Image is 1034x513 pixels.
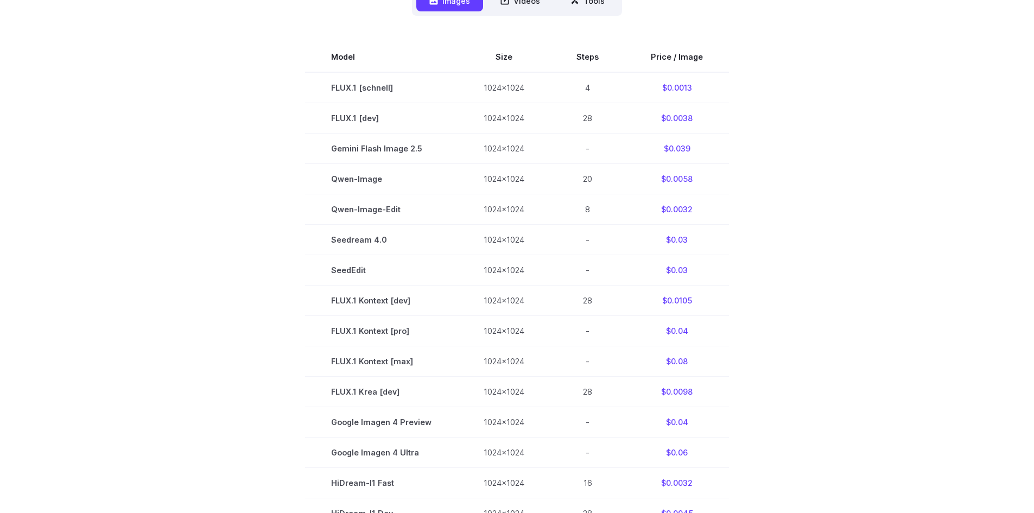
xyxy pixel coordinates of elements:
[305,468,458,498] td: HiDream-I1 Fast
[458,103,550,133] td: 1024x1024
[550,316,625,346] td: -
[550,286,625,316] td: 28
[458,225,550,255] td: 1024x1024
[550,194,625,224] td: 8
[305,346,458,377] td: FLUX.1 Kontext [max]
[458,316,550,346] td: 1024x1024
[625,194,729,224] td: $0.0032
[305,377,458,407] td: FLUX.1 Krea [dev]
[458,72,550,103] td: 1024x1024
[625,133,729,163] td: $0.039
[458,42,550,72] th: Size
[305,42,458,72] th: Model
[550,225,625,255] td: -
[458,286,550,316] td: 1024x1024
[458,377,550,407] td: 1024x1024
[625,407,729,438] td: $0.04
[625,42,729,72] th: Price / Image
[550,468,625,498] td: 16
[458,407,550,438] td: 1024x1024
[550,42,625,72] th: Steps
[550,163,625,194] td: 20
[305,163,458,194] td: Qwen-Image
[458,255,550,286] td: 1024x1024
[305,72,458,103] td: FLUX.1 [schnell]
[625,225,729,255] td: $0.03
[625,468,729,498] td: $0.0032
[305,194,458,224] td: Qwen-Image-Edit
[305,286,458,316] td: FLUX.1 Kontext [dev]
[550,377,625,407] td: 28
[550,255,625,286] td: -
[550,72,625,103] td: 4
[458,133,550,163] td: 1024x1024
[625,346,729,377] td: $0.08
[458,438,550,468] td: 1024x1024
[625,72,729,103] td: $0.0013
[625,286,729,316] td: $0.0105
[458,163,550,194] td: 1024x1024
[458,194,550,224] td: 1024x1024
[625,255,729,286] td: $0.03
[625,103,729,133] td: $0.0038
[550,438,625,468] td: -
[625,316,729,346] td: $0.04
[331,142,432,155] span: Gemini Flash Image 2.5
[305,407,458,438] td: Google Imagen 4 Preview
[305,255,458,286] td: SeedEdit
[305,225,458,255] td: Seedream 4.0
[625,163,729,194] td: $0.0058
[625,377,729,407] td: $0.0098
[550,407,625,438] td: -
[550,346,625,377] td: -
[625,438,729,468] td: $0.06
[458,468,550,498] td: 1024x1024
[458,346,550,377] td: 1024x1024
[305,438,458,468] td: Google Imagen 4 Ultra
[305,103,458,133] td: FLUX.1 [dev]
[305,316,458,346] td: FLUX.1 Kontext [pro]
[550,103,625,133] td: 28
[550,133,625,163] td: -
